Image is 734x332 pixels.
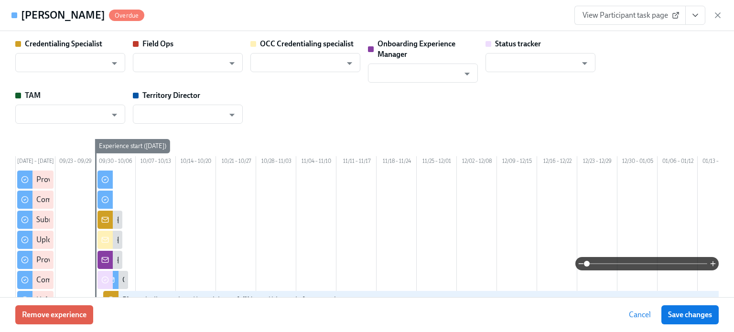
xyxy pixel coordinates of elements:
[495,39,541,48] strong: Status tracker
[577,156,617,169] div: 12/23 – 12/29
[617,156,658,169] div: 12/30 – 01/05
[668,310,712,320] span: Save changes
[658,156,698,169] div: 01/06 – 01/12
[95,139,170,153] div: Experience start ([DATE])
[176,156,216,169] div: 10/14 – 10/20
[36,235,179,245] div: Upload a PDF of your dental school diploma
[460,66,475,81] button: Open
[107,56,122,71] button: Open
[96,156,136,169] div: 09/30 – 10/06
[122,275,255,285] div: Getting started at [GEOGRAPHIC_DATA]
[377,156,417,169] div: 11/18 – 11/24
[685,6,705,25] button: View task page
[577,56,592,71] button: Open
[117,255,342,265] div: {{ participant.fullName }} has been enrolled in the Dado Pre-boarding
[22,310,86,320] span: Remove experience
[36,295,130,305] div: Upload your dental licensure
[36,214,158,225] div: Submit your resume for credentialing
[15,305,93,324] button: Remove experience
[225,107,239,122] button: Open
[117,235,366,245] div: {{ participant.fullName }} has been enrolled in the state credentialing process
[122,295,348,305] div: Please indicate when {{ participant.fullName }} is ready for committee
[256,156,296,169] div: 10/28 – 11/03
[36,194,263,205] div: Complete the malpractice insurance information and application form
[142,39,173,48] strong: Field Ops
[417,156,457,169] div: 11/25 – 12/01
[36,275,163,285] div: Complete your special state paperwork
[109,12,144,19] span: Overdue
[142,91,200,100] strong: Territory Director
[136,156,176,169] div: 10/07 – 10/13
[55,156,96,169] div: 09/23 – 09/29
[457,156,497,169] div: 12/02 – 12/08
[378,39,455,59] strong: Onboarding Experience Manager
[225,56,239,71] button: Open
[574,6,686,25] a: View Participant task page
[107,107,122,122] button: Open
[342,56,357,71] button: Open
[216,156,256,169] div: 10/21 – 10/27
[296,156,336,169] div: 11/04 – 11/10
[622,305,658,324] button: Cancel
[537,156,577,169] div: 12/16 – 12/22
[336,156,377,169] div: 11/11 – 11/17
[36,174,209,185] div: Provide key information for the credentialing process
[661,305,719,324] button: Save changes
[36,255,213,265] div: Provide a copy of your residency completion certificate
[629,310,651,320] span: Cancel
[583,11,678,20] span: View Participant task page
[21,8,105,22] h4: [PERSON_NAME]
[260,39,354,48] strong: OCC Credentialing specialist
[497,156,537,169] div: 12/09 – 12/15
[25,91,41,100] strong: TAM
[15,156,55,169] div: [DATE] – [DATE]
[117,214,342,225] div: {{ participant.fullName }} has been enrolled in the Dado Pre-boarding
[25,39,102,48] strong: Credentialing Specialist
